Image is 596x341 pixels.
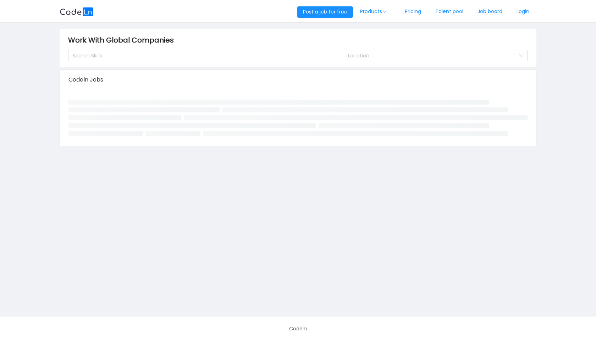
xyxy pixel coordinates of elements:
[60,7,94,16] img: logobg.f302741d.svg
[519,54,523,58] i: icon: down
[68,34,178,46] span: Work With Global Companies
[68,70,528,90] div: Codeln Jobs
[382,10,387,13] i: icon: down
[297,6,353,18] button: Post a job for free
[72,52,333,59] div: Search Skills
[297,8,353,15] a: Post a job for free
[348,52,515,59] div: Location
